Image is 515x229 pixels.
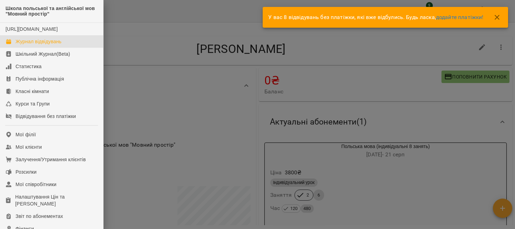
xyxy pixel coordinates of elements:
[16,100,50,107] div: Курси та Групи
[16,38,61,45] div: Журнал відвідувань
[16,213,63,220] div: Звіт по абонементах
[6,6,98,17] span: Школа польської та англійської мов "Мовний простір"
[436,14,484,20] a: додайте платіжки!
[16,51,70,57] div: Шкільний Журнал(Beta)
[16,75,64,82] div: Публічна інформація
[16,181,57,188] div: Мої співробітники
[6,26,58,32] a: [URL][DOMAIN_NAME]
[15,193,98,207] div: Налаштування Цін та [PERSON_NAME]
[16,156,86,163] div: Залучення/Утримання клієнтів
[16,168,37,175] div: Розсилки
[16,113,76,120] div: Відвідування без платіжки
[16,131,36,138] div: Мої філії
[16,88,49,95] div: Класні кімнати
[268,13,483,21] p: У вас 8 відвідувань без платіжки, які вже відбулись. Будь ласка,
[16,63,42,70] div: Статистика
[16,144,42,150] div: Мої клієнти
